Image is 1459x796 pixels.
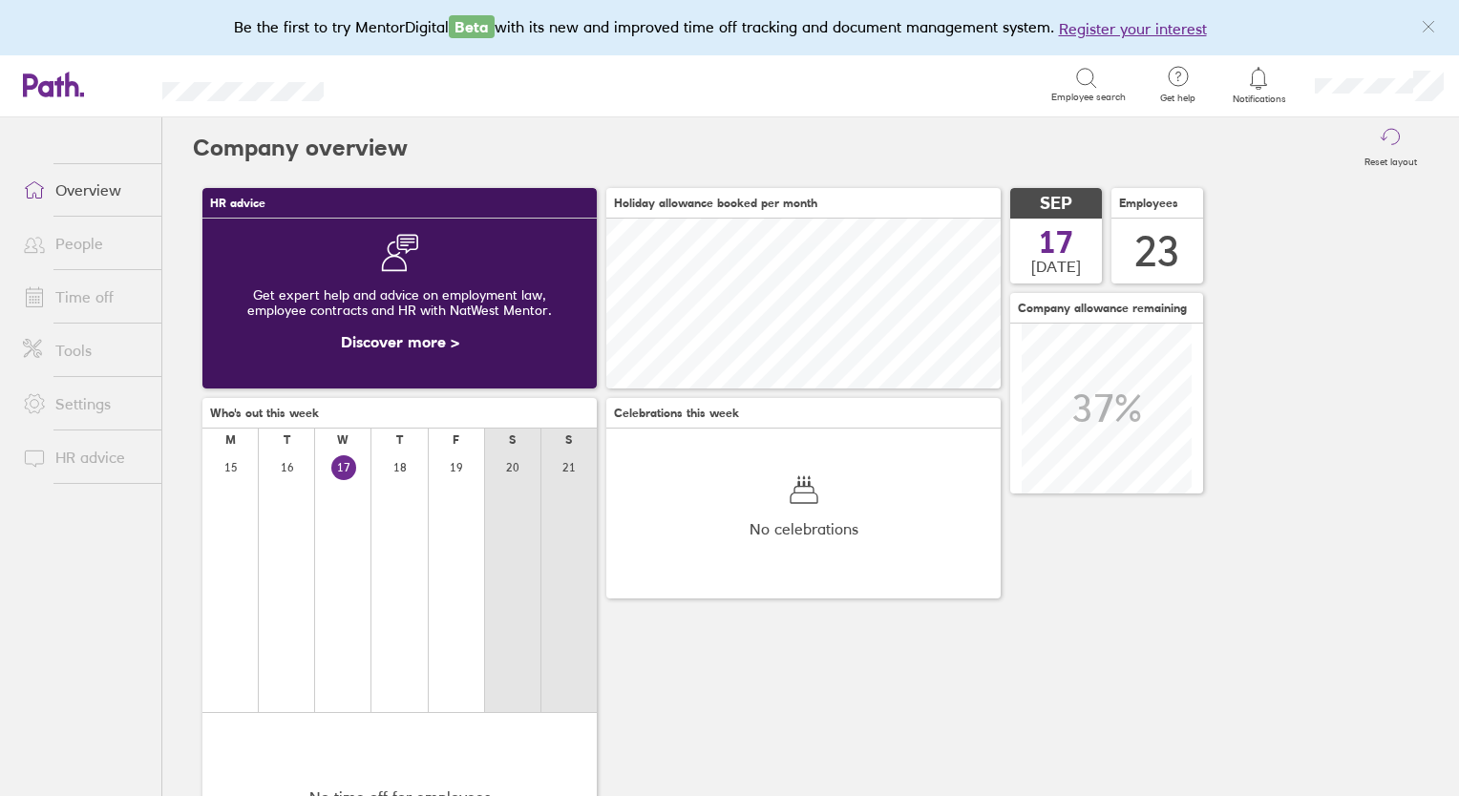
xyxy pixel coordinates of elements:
[225,433,236,447] div: M
[1039,227,1073,258] span: 17
[509,433,516,447] div: S
[1228,65,1290,105] a: Notifications
[8,171,161,209] a: Overview
[8,438,161,476] a: HR advice
[234,15,1226,40] div: Be the first to try MentorDigital with its new and improved time off tracking and document manage...
[193,117,408,178] h2: Company overview
[1031,258,1081,275] span: [DATE]
[375,75,424,93] div: Search
[1134,227,1180,276] div: 23
[396,433,403,447] div: T
[1353,151,1428,168] label: Reset layout
[565,433,572,447] div: S
[614,407,739,420] span: Celebrations this week
[1018,302,1187,315] span: Company allowance remaining
[210,197,265,210] span: HR advice
[1147,93,1209,104] span: Get help
[337,433,349,447] div: W
[1051,92,1126,103] span: Employee search
[449,15,495,38] span: Beta
[218,272,581,333] div: Get expert help and advice on employment law, employee contracts and HR with NatWest Mentor.
[453,433,459,447] div: F
[614,197,817,210] span: Holiday allowance booked per month
[8,278,161,316] a: Time off
[8,385,161,423] a: Settings
[1040,194,1072,214] span: SEP
[341,332,459,351] a: Discover more >
[1119,197,1178,210] span: Employees
[210,407,319,420] span: Who's out this week
[8,224,161,262] a: People
[284,433,290,447] div: T
[1353,117,1428,178] button: Reset layout
[1059,17,1207,40] button: Register your interest
[8,331,161,369] a: Tools
[1228,94,1290,105] span: Notifications
[750,520,858,537] span: No celebrations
